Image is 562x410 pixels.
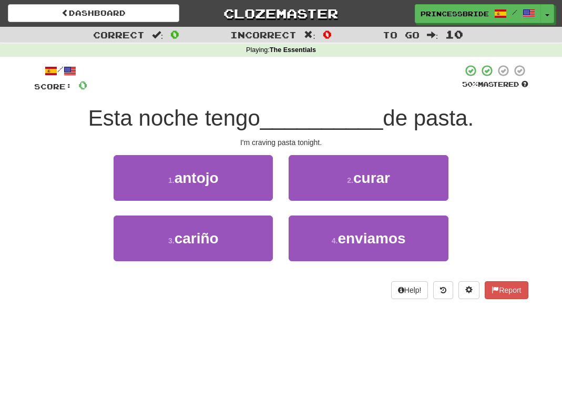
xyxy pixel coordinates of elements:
[338,230,405,247] span: enviamos
[175,170,219,186] span: antojo
[114,216,273,261] button: 3.cariño
[93,29,145,40] span: Correct
[462,80,528,89] div: Mastered
[289,155,448,201] button: 2.curar
[332,237,338,245] small: 4 .
[391,281,428,299] button: Help!
[427,30,438,39] span: :
[445,28,463,40] span: 10
[88,106,260,130] span: Esta noche tengo
[462,80,478,88] span: 50 %
[304,30,315,39] span: :
[512,8,517,16] span: /
[347,176,353,184] small: 2 .
[195,4,366,23] a: Clozemaster
[260,106,383,130] span: __________
[323,28,332,40] span: 0
[289,216,448,261] button: 4.enviamos
[34,82,72,91] span: Score:
[383,29,420,40] span: To go
[353,170,390,186] span: curar
[383,106,474,130] span: de pasta.
[168,237,175,245] small: 3 .
[34,64,87,77] div: /
[78,78,87,91] span: 0
[175,230,219,247] span: cariño
[114,155,273,201] button: 1.antojo
[230,29,297,40] span: Incorrect
[170,28,179,40] span: 0
[415,4,541,23] a: princessbride /
[152,30,164,39] span: :
[168,176,175,184] small: 1 .
[8,4,179,22] a: Dashboard
[433,281,453,299] button: Round history (alt+y)
[270,46,316,54] strong: The Essentials
[485,281,528,299] button: Report
[421,9,489,18] span: princessbride
[34,137,528,148] div: I'm craving pasta tonight.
